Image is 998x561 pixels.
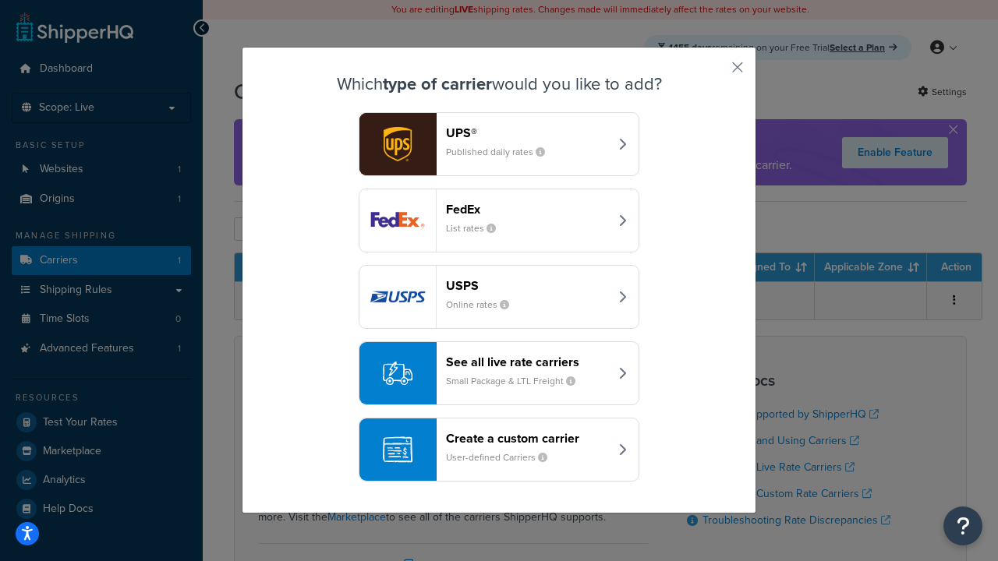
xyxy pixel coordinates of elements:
img: icon-carrier-custom-c93b8a24.svg [383,435,412,464]
header: See all live rate carriers [446,355,609,369]
img: icon-carrier-liverate-becf4550.svg [383,358,412,388]
img: usps logo [359,266,436,328]
button: ups logoUPS®Published daily rates [359,112,639,176]
button: See all live rate carriersSmall Package & LTL Freight [359,341,639,405]
img: fedEx logo [359,189,436,252]
button: Open Resource Center [943,506,982,545]
button: Create a custom carrierUser-defined Carriers [359,418,639,482]
header: Create a custom carrier [446,431,609,446]
button: fedEx logoFedExList rates [359,189,639,252]
h3: Which would you like to add? [281,75,717,93]
header: UPS® [446,125,609,140]
strong: type of carrier [383,71,492,97]
small: Published daily rates [446,145,557,159]
button: usps logoUSPSOnline rates [359,265,639,329]
header: USPS [446,278,609,293]
small: Small Package & LTL Freight [446,374,588,388]
header: FedEx [446,202,609,217]
img: ups logo [359,113,436,175]
small: Online rates [446,298,522,312]
small: List rates [446,221,508,235]
small: User-defined Carriers [446,450,560,464]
